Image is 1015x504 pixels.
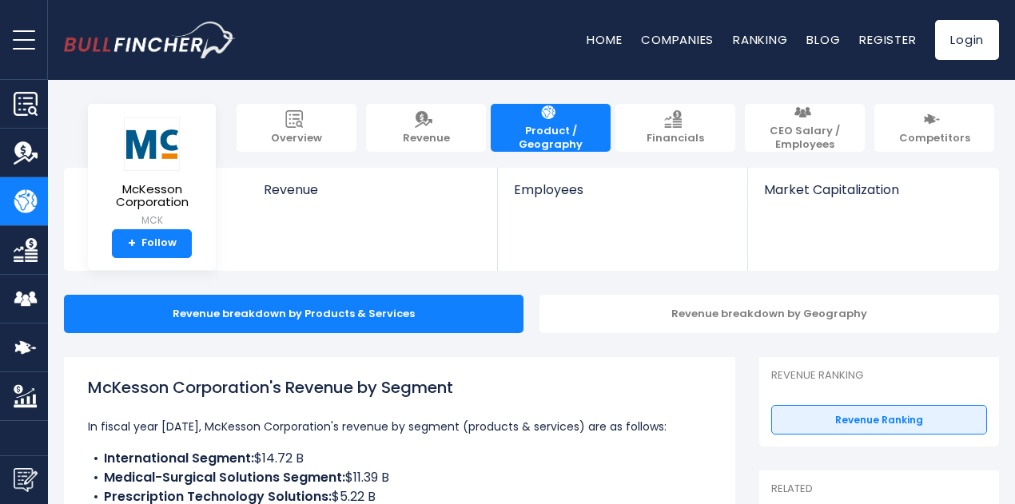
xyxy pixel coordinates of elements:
p: In fiscal year [DATE], McKesson Corporation's revenue by segment (products & services) are as fol... [88,417,711,436]
a: Revenue [366,104,486,152]
span: Revenue [403,132,450,145]
a: Home [587,31,622,48]
span: Revenue [264,182,482,197]
a: CEO Salary / Employees [745,104,865,152]
span: Employees [514,182,730,197]
a: +Follow [112,229,192,258]
span: McKesson Corporation [101,183,203,209]
h1: McKesson Corporation's Revenue by Segment [88,375,711,399]
small: MCK [101,213,203,228]
strong: + [128,236,136,251]
img: bullfincher logo [64,22,236,58]
li: $11.39 B [88,468,711,487]
div: Revenue breakdown by Geography [539,295,999,333]
span: Overview [271,132,322,145]
a: Market Capitalization [748,168,997,224]
a: Product / Geography [491,104,611,152]
p: Revenue Ranking [771,369,987,383]
a: Blog [806,31,840,48]
a: Go to homepage [64,22,236,58]
a: Login [935,20,999,60]
span: Product / Geography [499,125,603,152]
a: McKesson Corporation MCK [100,117,204,229]
a: Companies [641,31,714,48]
b: Medical-Surgical Solutions Segment: [104,468,345,486]
div: Revenue breakdown by Products & Services [64,295,523,333]
span: Market Capitalization [764,182,981,197]
a: Employees [498,168,746,224]
a: Overview [237,104,356,152]
span: Financials [647,132,704,145]
b: International Segment: [104,449,254,467]
a: Register [859,31,916,48]
li: $14.72 B [88,449,711,468]
span: CEO Salary / Employees [753,125,857,152]
a: Revenue Ranking [771,405,987,435]
a: Competitors [874,104,994,152]
p: Related [771,482,987,496]
span: Competitors [899,132,970,145]
a: Financials [615,104,735,152]
a: Revenue [248,168,498,224]
a: Ranking [733,31,787,48]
